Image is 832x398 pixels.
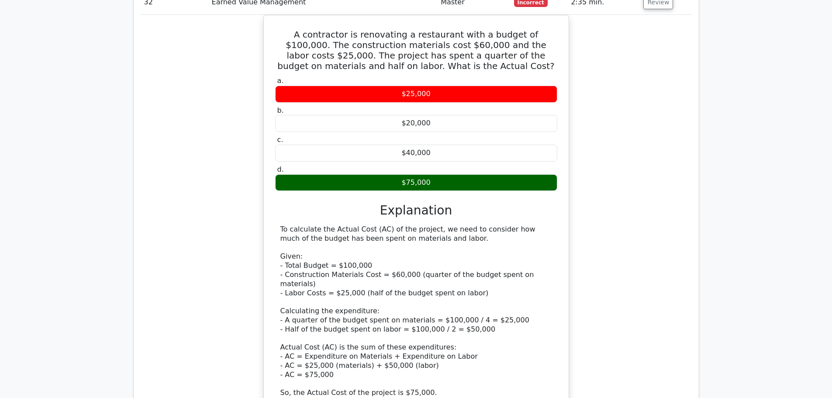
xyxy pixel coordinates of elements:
h5: A contractor is renovating a restaurant with a budget of $100,000. The construction materials cos... [274,29,558,71]
span: c. [277,135,283,144]
span: b. [277,106,284,114]
h3: Explanation [280,203,552,218]
span: d. [277,165,284,173]
span: a. [277,76,284,85]
div: $75,000 [275,174,557,191]
div: $20,000 [275,115,557,132]
div: $40,000 [275,145,557,162]
div: To calculate the Actual Cost (AC) of the project, we need to consider how much of the budget has ... [280,225,552,398]
div: $25,000 [275,86,557,103]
